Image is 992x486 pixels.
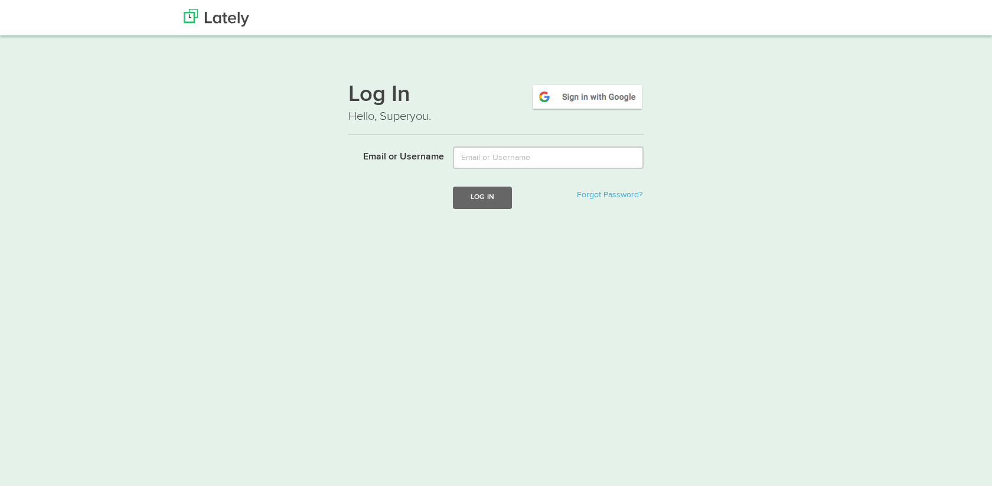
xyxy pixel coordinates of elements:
[453,146,644,169] input: Email or Username
[531,83,644,110] img: google-signin.png
[453,187,512,208] button: Log In
[577,191,642,199] a: Forgot Password?
[184,9,249,27] img: Lately
[340,146,444,164] label: Email or Username
[348,108,644,125] p: Hello, Superyou.
[348,83,644,108] h1: Log In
